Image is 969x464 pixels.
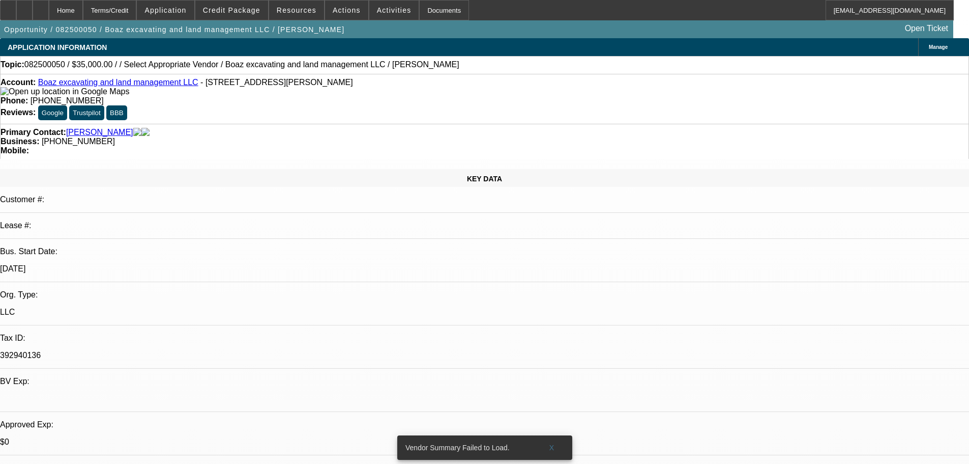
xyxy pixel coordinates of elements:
button: Trustpilot [69,105,104,120]
span: 082500050 / $35,000.00 / / Select Appropriate Vendor / Boaz excavating and land management LLC / ... [24,60,459,69]
button: Actions [325,1,368,20]
button: Application [137,1,194,20]
span: Resources [277,6,316,14]
strong: Reviews: [1,108,36,117]
button: BBB [106,105,127,120]
img: linkedin-icon.png [141,128,150,137]
a: [PERSON_NAME] [66,128,133,137]
strong: Account: [1,78,36,87]
span: [PHONE_NUMBER] [42,137,115,146]
strong: Business: [1,137,39,146]
a: Open Ticket [901,20,952,37]
span: Opportunity / 082500050 / Boaz excavating and land management LLC / [PERSON_NAME] [4,25,344,34]
span: Manage [929,44,948,50]
button: Google [38,105,67,120]
strong: Phone: [1,96,28,105]
strong: Primary Contact: [1,128,66,137]
span: KEY DATA [467,175,502,183]
span: Actions [333,6,361,14]
span: Activities [377,6,412,14]
a: View Google Maps [1,87,129,96]
span: Credit Package [203,6,260,14]
span: - [STREET_ADDRESS][PERSON_NAME] [200,78,353,87]
button: Resources [269,1,324,20]
span: Application [144,6,186,14]
span: APPLICATION INFORMATION [8,43,107,51]
a: Boaz excavating and land management LLC [38,78,198,87]
span: [PHONE_NUMBER] [31,96,104,105]
button: Credit Package [195,1,268,20]
div: Vendor Summary Failed to Load. [397,435,536,460]
strong: Topic: [1,60,24,69]
img: facebook-icon.png [133,128,141,137]
span: X [549,444,554,452]
img: Open up location in Google Maps [1,87,129,96]
button: X [536,439,568,457]
strong: Mobile: [1,146,29,155]
button: Activities [369,1,419,20]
